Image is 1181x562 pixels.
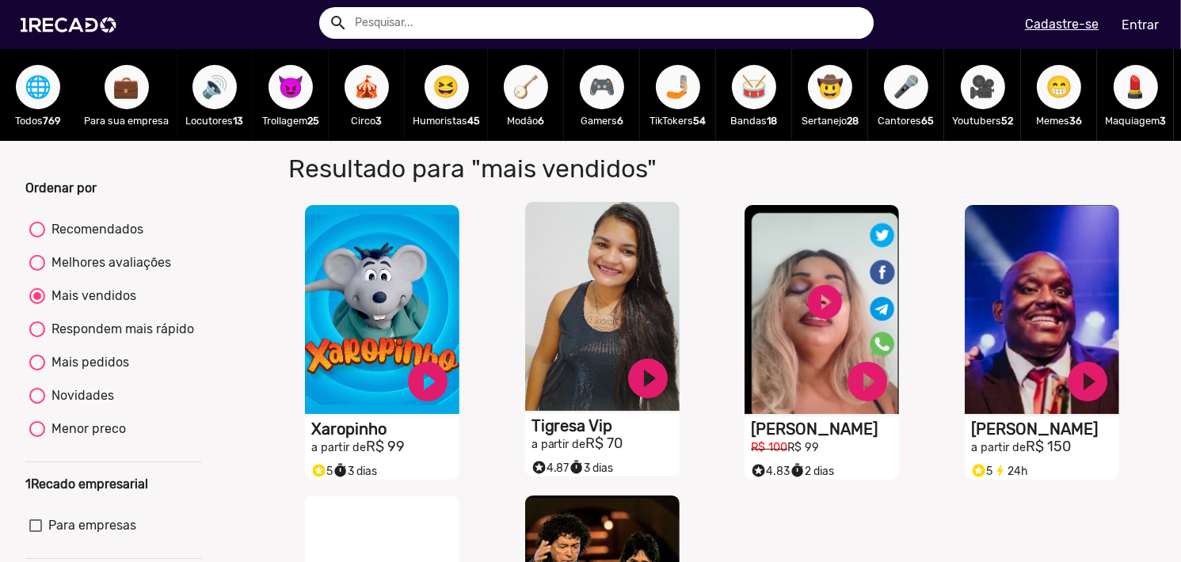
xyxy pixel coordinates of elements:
[1029,113,1089,128] p: Memes
[261,113,321,128] p: Trollagem
[311,439,459,456] h2: R$ 99
[531,435,680,453] h2: R$ 70
[425,65,469,109] button: 😆
[48,516,136,535] span: Para empresas
[433,65,460,109] span: 😆
[234,115,244,127] b: 13
[329,13,348,32] mat-icon: Example home icon
[45,220,143,239] div: Recomendados
[589,65,615,109] span: 🎮
[1064,358,1111,405] a: play_circle_filled
[311,420,459,439] h1: Xaropinho
[277,65,304,109] span: 😈
[531,460,547,475] small: stars
[751,420,899,439] h1: [PERSON_NAME]
[817,65,844,109] span: 🤠
[333,459,348,478] i: timer
[531,456,547,475] i: Selo super talento
[311,463,326,478] small: stars
[922,115,935,127] b: 65
[961,65,1005,109] button: 🎥
[1069,115,1082,127] b: 36
[337,113,397,128] p: Circo
[971,465,992,478] span: 5
[808,65,852,109] button: 🤠
[844,358,892,405] a: play_circle_filled
[570,460,585,475] small: timer
[971,439,1119,456] h2: R$ 150
[192,65,237,109] button: 🔊
[43,115,61,127] b: 769
[970,65,996,109] span: 🎥
[992,459,1008,478] i: bolt
[25,180,97,196] b: Ordenar por
[25,65,51,109] span: 🌐
[8,113,68,128] p: Todos
[1025,17,1099,32] u: Cadastre-se
[333,463,348,478] small: timer
[353,65,380,109] span: 🎪
[787,441,819,454] small: R$ 99
[113,65,140,109] span: 💼
[45,353,129,372] div: Mais pedidos
[751,441,787,454] small: R$ 100
[570,461,614,475] span: 3 dias
[307,115,319,127] b: 25
[1105,113,1166,128] p: Maquiagem
[965,205,1119,414] video: S1RECADO vídeos dedicados para fãs e empresas
[1111,11,1169,39] a: Entrar
[504,65,548,109] button: 🪕
[305,205,459,414] video: S1RECADO vídeos dedicados para fãs e empresas
[847,115,859,127] b: 28
[751,463,766,478] small: stars
[971,441,1026,454] small: a partir de
[952,113,1013,128] p: Youtubers
[572,113,632,128] p: Gamers
[790,459,805,478] i: timer
[413,113,480,128] p: Humoristas
[525,202,680,411] video: S1RECADO vídeos dedicados para fãs e empresas
[531,438,586,451] small: a partir de
[201,65,228,109] span: 🔊
[45,320,194,339] div: Respondem mais rápido
[570,456,585,475] i: timer
[467,115,480,127] b: 45
[1160,115,1166,127] b: 3
[276,154,855,184] h1: Resultado para "mais vendidos"
[694,115,707,127] b: 54
[311,465,333,478] span: 5
[323,8,351,36] button: Example home icon
[1037,65,1081,109] button: 😁
[84,113,169,128] p: Para sua empresa
[656,65,700,109] button: 🤳🏼
[343,7,874,39] input: Pesquisar...
[790,465,834,478] span: 2 dias
[992,465,1028,478] span: 24h
[790,463,805,478] small: timer
[992,463,1008,478] small: bolt
[531,461,570,475] span: 4.87
[580,65,624,109] button: 🎮
[1122,65,1149,109] span: 💄
[105,65,149,109] button: 💼
[1114,65,1158,109] button: 💄
[531,416,680,435] h1: Tigresa Vip
[624,355,672,402] a: play_circle_filled
[745,205,899,414] video: S1RECADO vídeos dedicados para fãs e empresas
[971,463,986,478] small: stars
[404,358,451,405] a: play_circle_filled
[539,115,545,127] b: 6
[617,115,623,127] b: 6
[665,65,691,109] span: 🤳🏼
[732,65,776,109] button: 🥁
[741,65,768,109] span: 🥁
[751,459,766,478] i: Selo super talento
[648,113,708,128] p: TikTokers
[800,113,860,128] p: Sertanejo
[16,65,60,109] button: 🌐
[185,113,245,128] p: Locutores
[876,113,936,128] p: Cantores
[45,287,136,306] div: Mais vendidos
[751,465,790,478] span: 4.83
[269,65,313,109] button: 😈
